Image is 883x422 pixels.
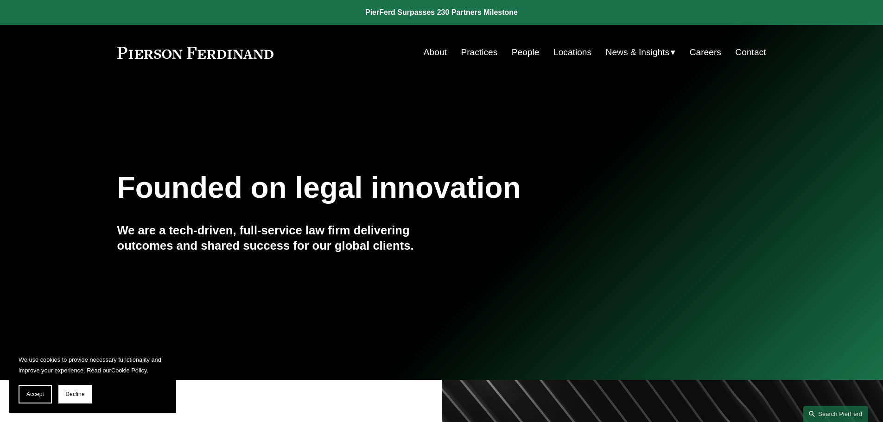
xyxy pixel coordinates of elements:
[26,391,44,397] span: Accept
[424,44,447,61] a: About
[58,385,92,403] button: Decline
[117,223,442,253] h4: We are a tech-driven, full-service law firm delivering outcomes and shared success for our global...
[606,44,670,61] span: News & Insights
[9,345,176,413] section: Cookie banner
[512,44,540,61] a: People
[690,44,721,61] a: Careers
[461,44,497,61] a: Practices
[803,406,868,422] a: Search this site
[111,367,147,374] a: Cookie Policy
[19,385,52,403] button: Accept
[65,391,85,397] span: Decline
[735,44,766,61] a: Contact
[553,44,591,61] a: Locations
[19,354,167,376] p: We use cookies to provide necessary functionality and improve your experience. Read our .
[117,171,658,205] h1: Founded on legal innovation
[606,44,676,61] a: folder dropdown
